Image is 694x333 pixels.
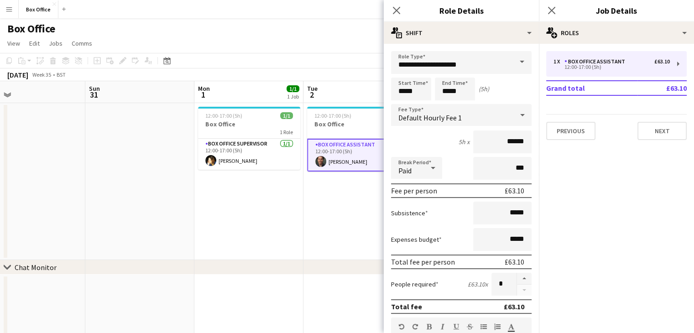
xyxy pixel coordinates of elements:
app-card-role: Box Office Supervisor1/112:00-17:00 (5h)[PERSON_NAME] [198,139,300,170]
span: Mon [198,84,210,93]
a: View [4,37,24,49]
div: 1 x [553,58,564,65]
a: Comms [68,37,96,49]
span: 12:00-17:00 (5h) [205,112,242,119]
a: Edit [26,37,43,49]
span: 1/1 [280,112,293,119]
a: Jobs [45,37,66,49]
div: £63.10 x [468,280,488,288]
label: Subsistence [391,209,428,217]
td: Grand total [546,81,637,95]
span: 2 [306,89,318,100]
button: Increase [517,273,532,285]
h1: Box Office [7,22,55,36]
button: Previous [546,122,595,140]
span: Sun [89,84,100,93]
div: £63.10 [654,58,670,65]
div: £63.10 [505,186,524,195]
h3: Box Office [198,120,300,128]
span: 1/1 [287,85,299,92]
span: Comms [72,39,92,47]
label: People required [391,280,438,288]
div: [DATE] [7,70,28,79]
div: Box Office Assistant [564,58,629,65]
button: Redo [412,323,418,330]
span: View [7,39,20,47]
span: 12:00-17:00 (5h) [314,112,351,119]
span: 1 [197,89,210,100]
app-job-card: 12:00-17:00 (5h)1/1Box Office1 RoleBox Office Assistant1/112:00-17:00 (5h)[PERSON_NAME] [307,107,409,172]
div: (5h) [479,85,489,93]
span: Week 35 [30,71,53,78]
div: Roles [539,22,694,44]
button: Bold [426,323,432,330]
button: Undo [398,323,405,330]
div: BST [57,71,66,78]
div: Shift [384,22,539,44]
button: Strikethrough [467,323,473,330]
div: 1 Job [287,93,299,100]
app-card-role: Box Office Assistant1/112:00-17:00 (5h)[PERSON_NAME] [307,139,409,172]
div: Total fee per person [391,257,455,266]
div: 5h x [459,138,470,146]
div: £63.10 [504,302,524,311]
td: £63.10 [637,81,687,95]
div: Total fee [391,302,422,311]
span: 31 [88,89,100,100]
label: Expenses budget [391,235,442,244]
span: Paid [398,166,412,175]
button: Ordered List [494,323,501,330]
button: Italic [439,323,446,330]
span: Tue [307,84,318,93]
div: Fee per person [391,186,437,195]
span: Jobs [49,39,63,47]
div: 12:00-17:00 (5h) [553,65,670,69]
h3: Box Office [307,120,409,128]
div: Chat Monitor [15,263,57,272]
span: Default Hourly Fee 1 [398,113,462,122]
h3: Job Details [539,5,694,16]
button: Unordered List [480,323,487,330]
span: 1 Role [280,129,293,135]
button: Text Color [508,323,514,330]
button: Next [637,122,687,140]
app-job-card: 12:00-17:00 (5h)1/1Box Office1 RoleBox Office Supervisor1/112:00-17:00 (5h)[PERSON_NAME] [198,107,300,170]
div: £63.10 [505,257,524,266]
span: Edit [29,39,40,47]
button: Box Office [19,0,58,18]
button: Underline [453,323,459,330]
h3: Role Details [384,5,539,16]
